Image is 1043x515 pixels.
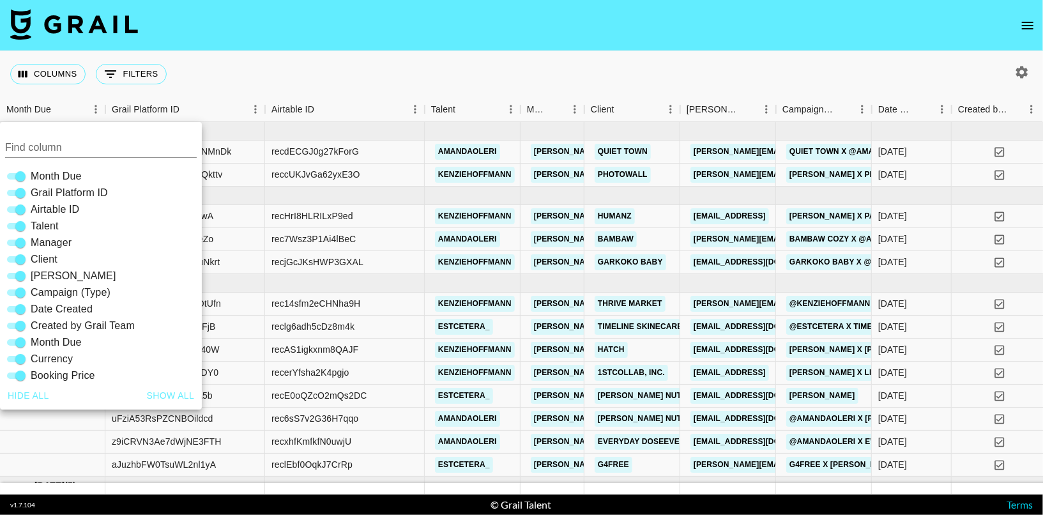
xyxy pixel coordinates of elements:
[878,320,907,333] div: 8/25/2025
[179,100,197,118] button: Sort
[265,97,425,122] div: Airtable ID
[786,167,918,183] a: [PERSON_NAME] x Photowall
[531,254,805,270] a: [PERSON_NAME][EMAIL_ADDRESS][PERSON_NAME][DOMAIN_NAME]
[406,100,425,119] button: Menu
[527,97,547,122] div: Manager
[878,435,907,448] div: 8/25/2025
[595,411,712,427] a: [PERSON_NAME] Nutrition
[10,9,138,40] img: Grail Talent
[31,202,79,217] span: Airtable ID
[31,318,135,334] span: Created by Grail Team
[6,97,51,122] div: Month Due
[271,256,363,268] div: recjGcJKsHWP3GXAL
[786,434,934,450] a: @amandaoleri x Everyday Dose
[878,145,907,158] div: 7/23/2025
[435,296,515,312] a: kenziehoffmann
[435,342,515,358] a: kenziehoffmann
[86,100,105,119] button: Menu
[1015,13,1040,38] button: open drawer
[786,231,928,247] a: Bambaw Cozy x @amandaoleri
[687,97,739,122] div: [PERSON_NAME]
[531,144,805,160] a: [PERSON_NAME][EMAIL_ADDRESS][PERSON_NAME][DOMAIN_NAME]
[435,457,493,473] a: estcetera_
[271,366,349,379] div: recerYfsha2K4pgjo
[878,297,907,310] div: 8/26/2025
[531,167,805,183] a: [PERSON_NAME][EMAIL_ADDRESS][PERSON_NAME][DOMAIN_NAME]
[435,319,493,335] a: estcetera_
[431,97,455,122] div: Talent
[595,231,637,247] a: BamBaw
[614,100,632,118] button: Sort
[915,100,933,118] button: Sort
[786,208,984,224] a: [PERSON_NAME] x Pampers Sleep Coach UGC
[112,412,213,425] div: uFziA53RsPZCNBOildcd
[786,296,912,312] a: @kenziehoffmann x Thrive
[591,97,614,122] div: Client
[878,210,907,222] div: 7/29/2025
[31,335,82,350] span: Month Due
[878,256,907,268] div: 8/11/2025
[531,231,805,247] a: [PERSON_NAME][EMAIL_ADDRESS][PERSON_NAME][DOMAIN_NAME]
[31,235,72,250] span: Manager
[878,389,907,402] div: 8/29/2025
[786,457,899,473] a: G4FREE X [PERSON_NAME]
[878,412,907,425] div: 8/25/2025
[878,458,907,471] div: 9/3/2025
[1007,498,1033,511] a: Terms
[1008,100,1026,118] button: Sort
[314,100,332,118] button: Sort
[31,302,93,317] span: Date Created
[786,365,918,381] a: [PERSON_NAME] x Limitless AI
[786,319,936,335] a: @estcetera x Timeline Skincare
[3,384,54,408] button: Hide all
[271,389,367,402] div: recE0oQZcO2mQs2DC
[584,97,680,122] div: Client
[878,366,907,379] div: 8/13/2025
[690,167,899,183] a: [PERSON_NAME][EMAIL_ADDRESS][DOMAIN_NAME]
[595,167,651,183] a: PhotoWall
[521,97,584,122] div: Manager
[271,297,361,310] div: rec14sfm2eCHNha9H
[455,100,473,118] button: Sort
[435,434,500,450] a: amandaoleri
[878,97,915,122] div: Date Created
[271,233,356,245] div: rec7Wsz3P1Ai4lBeC
[96,64,167,84] button: Show filters
[958,97,1008,122] div: Created by Grail Team
[878,233,907,245] div: 8/11/2025
[435,365,515,381] a: kenziehoffmann
[10,501,35,509] div: v 1.7.104
[271,435,351,448] div: recxhfKmfkfN0uwjU
[661,100,680,119] button: Menu
[531,208,805,224] a: [PERSON_NAME][EMAIL_ADDRESS][PERSON_NAME][DOMAIN_NAME]
[690,411,834,427] a: [EMAIL_ADDRESS][DOMAIN_NAME]
[31,285,110,300] span: Campaign (Type)
[786,342,933,358] a: [PERSON_NAME] x [PERSON_NAME]
[271,210,353,222] div: recHrI8HLRILxP9ed
[690,342,834,358] a: [EMAIL_ADDRESS][DOMAIN_NAME]
[501,100,521,119] button: Menu
[531,342,805,358] a: [PERSON_NAME][EMAIL_ADDRESS][PERSON_NAME][DOMAIN_NAME]
[31,268,116,284] span: [PERSON_NAME]
[1022,100,1041,119] button: Menu
[112,435,222,448] div: z9iCRVN3Ae7dWjNE3FTH
[690,254,834,270] a: [EMAIL_ADDRESS][DOMAIN_NAME]
[595,365,668,381] a: 1stCollab, Inc.
[690,434,834,450] a: [EMAIL_ADDRESS][DOMAIN_NAME]
[435,231,500,247] a: amandaoleri
[531,411,805,427] a: [PERSON_NAME][EMAIL_ADDRESS][PERSON_NAME][DOMAIN_NAME]
[31,252,57,267] span: Client
[878,168,907,181] div: 7/23/2025
[690,319,834,335] a: [EMAIL_ADDRESS][DOMAIN_NAME]
[6,477,24,495] button: hide children
[690,208,769,224] a: [EMAIL_ADDRESS]
[595,319,686,335] a: Timeline Skinecare
[5,137,197,158] input: Column title
[271,458,353,471] div: reclEbf0OqkJ7CrRp
[878,343,907,356] div: 8/13/2025
[595,208,635,224] a: Humanz
[786,254,940,270] a: Garkoko Baby x @[PERSON_NAME]
[435,254,515,270] a: kenziehoffmann
[786,411,979,427] a: @amandaoleri x [PERSON_NAME] Creatone
[690,231,899,247] a: [PERSON_NAME][EMAIL_ADDRESS][DOMAIN_NAME]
